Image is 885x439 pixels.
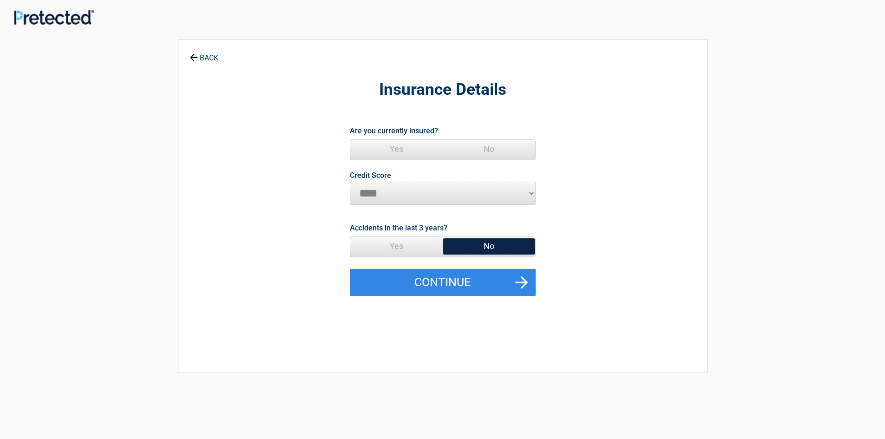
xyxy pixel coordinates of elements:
[229,79,656,101] h2: Insurance Details
[188,46,220,62] a: BACK
[443,140,535,158] span: No
[350,237,443,256] span: Yes
[14,10,94,24] img: Main Logo
[350,172,391,179] label: Credit Score
[350,124,438,137] label: Are you currently insured?
[350,140,443,158] span: Yes
[443,237,535,256] span: No
[350,222,447,234] label: Accidents in the last 3 years?
[350,269,536,296] button: Continue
